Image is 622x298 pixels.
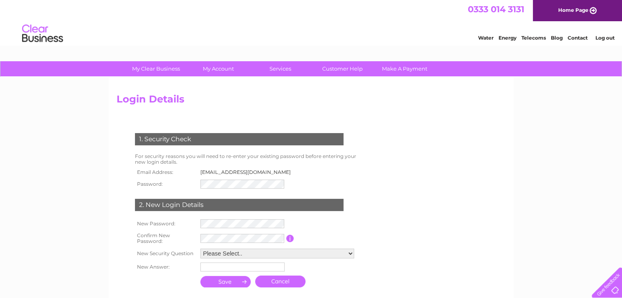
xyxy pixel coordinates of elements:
[133,230,198,247] th: Confirm New Password:
[478,35,494,41] a: Water
[255,276,305,287] a: Cancel
[135,199,344,211] div: 2. New Login Details
[568,35,588,41] a: Contact
[468,4,524,14] a: 0333 014 3131
[118,4,505,40] div: Clear Business is a trading name of Verastar Limited (registered in [GEOGRAPHIC_DATA] No. 3667643...
[133,151,365,167] td: For security reasons you will need to re-enter your existing password before entering your new lo...
[371,61,438,76] a: Make A Payment
[498,35,516,41] a: Energy
[198,167,298,178] td: [EMAIL_ADDRESS][DOMAIN_NAME]
[133,167,198,178] th: Email Address:
[521,35,546,41] a: Telecoms
[133,217,198,230] th: New Password:
[133,247,198,260] th: New Security Question
[309,61,376,76] a: Customer Help
[22,21,63,46] img: logo.png
[135,133,344,145] div: 1. Security Check
[122,61,190,76] a: My Clear Business
[551,35,563,41] a: Blog
[595,35,614,41] a: Log out
[133,178,198,191] th: Password:
[286,235,294,242] input: Information
[184,61,252,76] a: My Account
[117,93,506,109] h2: Login Details
[247,61,314,76] a: Services
[200,276,251,287] input: Submit
[133,260,198,274] th: New Answer:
